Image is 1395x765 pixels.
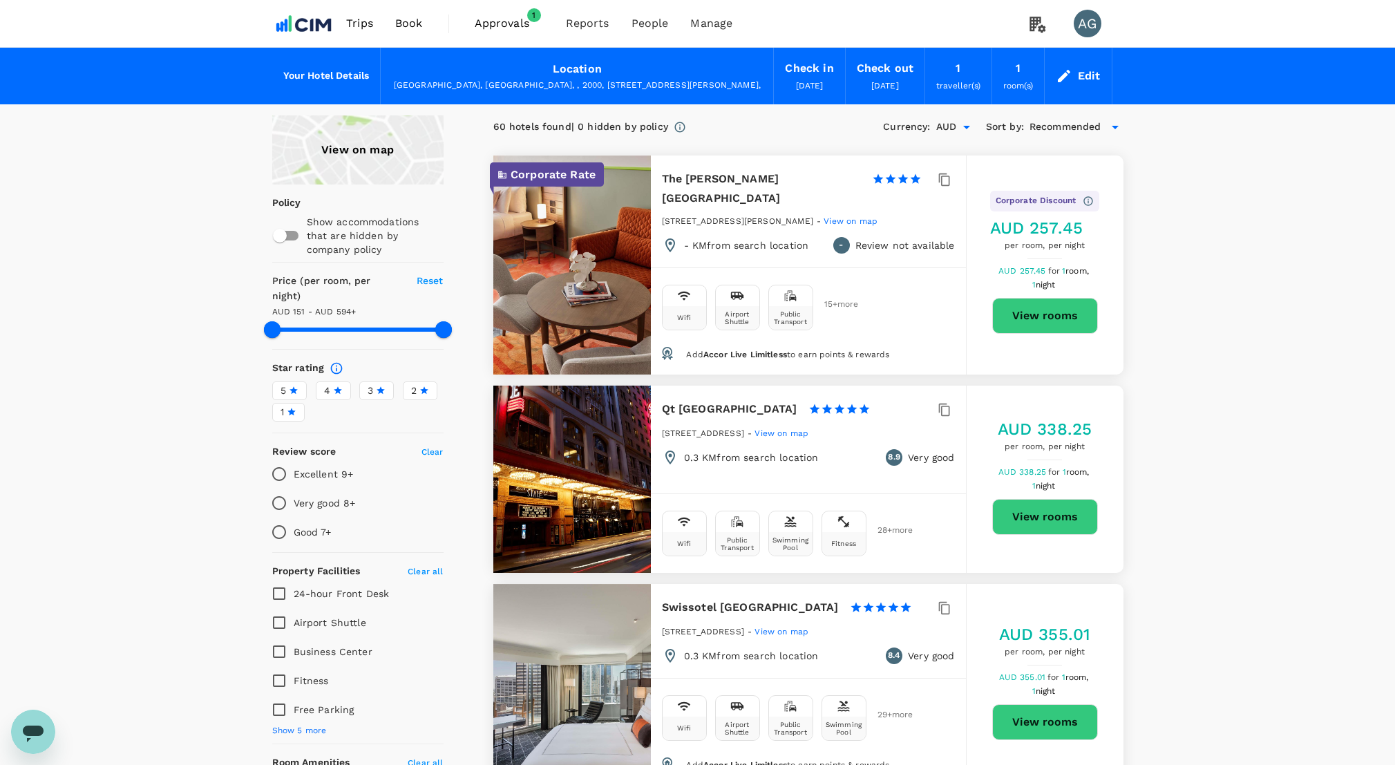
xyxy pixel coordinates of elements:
span: 1 [527,8,541,22]
h6: Sort by : [986,120,1024,135]
div: Public Transport [772,310,810,325]
iframe: Button to launch messaging window [11,710,55,754]
h6: Property Facilities [272,564,361,579]
div: Swimming Pool [772,536,810,551]
span: Corporate Discount [996,194,1076,208]
span: room, [1065,672,1089,682]
span: Reset [417,275,444,286]
span: AUD 257.45 [998,266,1048,276]
div: [GEOGRAPHIC_DATA], [GEOGRAPHIC_DATA], , 2000, [STREET_ADDRESS][PERSON_NAME], [392,79,762,93]
svg: Star ratings are awarded to properties to represent the quality of services, facilities, and amen... [330,361,343,375]
span: [DATE] [796,81,824,91]
span: [STREET_ADDRESS][PERSON_NAME] [662,216,813,226]
span: 1 [281,405,284,419]
div: Public Transport [772,721,810,736]
p: Good 7+ [294,525,332,539]
span: Approvals [475,15,544,32]
span: 24-hour Front Desk [294,588,390,599]
div: Edit [1078,66,1101,86]
span: Show 5 more [272,724,327,738]
span: Trips [346,15,373,32]
span: 4 [324,384,330,398]
h6: Your Hotel Details [283,68,370,84]
img: CIM ENVIRONMENTAL PTY LTD [272,8,336,39]
h5: AUD 257.45 [990,217,1100,239]
span: Business Center [294,646,372,657]
span: - [817,216,824,226]
p: 0.3 KM from search location [684,649,819,663]
div: Airport Shuttle [719,721,757,736]
div: Wifi [677,540,692,547]
p: Show accommodations that are hidden by company policy [307,215,442,256]
div: AG [1074,10,1101,37]
p: Review not available [855,238,955,252]
span: AUD 338.25 [998,467,1049,477]
div: Wifi [677,314,692,321]
p: Very good 8+ [294,496,356,510]
span: Manage [690,15,732,32]
p: Excellent 9+ [294,467,354,481]
span: 2 [411,384,417,398]
a: View on map [824,215,877,226]
span: Airport Shuttle [294,617,366,628]
span: [STREET_ADDRESS] [662,627,744,636]
a: View on map [272,115,444,185]
span: room, [1065,266,1089,276]
h6: The [PERSON_NAME][GEOGRAPHIC_DATA] [662,169,861,208]
button: View rooms [992,298,1098,334]
span: night [1036,686,1056,696]
span: per room, per night [990,239,1100,253]
span: [DATE] [871,81,899,91]
span: 1 [1032,686,1058,696]
p: Policy [272,196,281,209]
span: Add to earn points & rewards [686,350,889,359]
a: View rooms [992,704,1098,740]
a: View on map [755,625,808,636]
span: Fitness [294,675,329,686]
p: Very good [908,649,954,663]
span: 8.9 [888,451,900,464]
div: Public Transport [719,536,757,551]
div: Wifi [677,724,692,732]
span: 28 + more [877,526,898,535]
span: View on map [824,216,877,226]
h5: AUD 338.25 [998,418,1092,440]
span: per room, per night [998,440,1092,454]
span: 1 [1062,266,1091,276]
span: AUD 355.01 [999,672,1048,682]
div: 60 hotels found | 0 hidden by policy [493,120,668,135]
h6: Swissotel [GEOGRAPHIC_DATA] [662,598,839,617]
span: room, [1066,467,1090,477]
p: 0.3 KM from search location [684,451,819,464]
span: Recommended [1029,120,1101,135]
div: 1 [1016,59,1021,78]
h6: Qt [GEOGRAPHIC_DATA] [662,399,797,419]
span: for [1047,672,1061,682]
div: Check out [857,59,913,78]
h6: Review score [272,444,336,460]
span: 1 [1062,672,1091,682]
span: 29 + more [877,710,898,719]
span: Clear [421,447,444,457]
span: 5 [281,384,286,398]
span: 1 [1032,481,1058,491]
div: Fitness [831,540,856,547]
h6: Star rating [272,361,325,376]
button: Open [957,117,976,137]
span: night [1036,481,1056,491]
div: 1 [956,59,960,78]
span: 15 + more [824,300,845,309]
button: View rooms [992,499,1098,535]
span: room(s) [1003,81,1033,91]
span: Clear all [408,567,443,576]
span: Reports [566,15,609,32]
span: 3 [368,384,373,398]
p: Very good [908,451,954,464]
span: Free Parking [294,704,354,715]
span: Book [395,15,423,32]
span: View on map [755,627,808,636]
span: night [1036,280,1056,290]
